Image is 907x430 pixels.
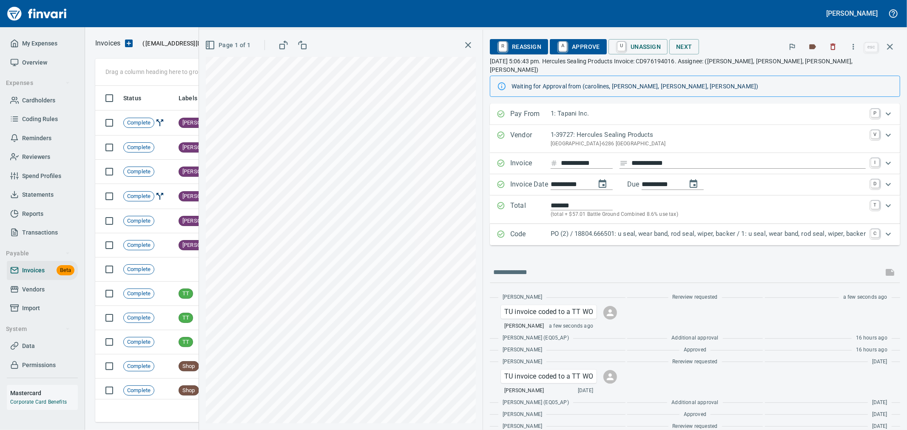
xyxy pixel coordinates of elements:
span: Reminders [22,133,51,144]
p: TU invoice coded to a TT WO [504,371,593,382]
button: Discard [824,37,842,56]
a: Statements [7,185,78,204]
span: Status [123,93,141,103]
button: RReassign [490,39,548,54]
span: Labels [179,93,197,103]
span: Approved [684,346,706,354]
span: [PERSON_NAME] [503,358,542,366]
span: a few seconds ago [843,293,887,302]
span: Shop [179,362,199,371]
span: Reports [22,209,43,219]
a: V [871,130,879,139]
span: Reviewers [22,152,50,162]
a: InvoicesBeta [7,261,78,280]
nav: breadcrumb [95,38,120,48]
div: Waiting for Approval from (carolines, [PERSON_NAME], [PERSON_NAME], [PERSON_NAME]) [512,79,893,94]
span: [PERSON_NAME] [179,241,227,249]
span: Beta [57,266,74,275]
a: P [871,109,879,117]
span: [PERSON_NAME] [503,410,542,419]
a: Coding Rules [7,110,78,129]
h5: [PERSON_NAME] [827,9,878,18]
a: Reviewers [7,147,78,167]
span: Complete [124,266,154,274]
span: Reassign [497,40,541,54]
div: Click for options [501,305,597,319]
p: Vendor [510,130,551,148]
button: Upload an Invoice [120,38,137,48]
span: Complete [124,387,154,395]
span: Rereview requested [673,293,718,302]
span: Complete [124,119,154,127]
span: Invoice Split [154,192,165,199]
span: TT [179,314,193,322]
span: Additional approval [671,399,718,407]
span: Data [22,341,35,351]
span: Approve [557,40,600,54]
span: Cardholders [22,95,55,106]
a: I [871,158,879,167]
span: Complete [124,217,154,225]
span: [PERSON_NAME] [179,168,227,176]
span: 16 hours ago [856,334,887,342]
a: A [559,42,567,51]
span: Labels [179,93,208,103]
button: UUnassign [608,39,668,54]
button: Next [669,39,699,55]
div: Expand [490,174,900,195]
span: Complete [124,290,154,298]
span: Transactions [22,227,58,238]
div: Click for options [501,370,597,383]
p: TU invoice coded to a TT WO [504,307,593,317]
a: T [871,201,879,209]
h6: Mastercard [10,388,78,398]
span: Spend Profiles [22,171,61,181]
p: [DATE] 5:06:43 pm. Hercules Sealing Products Invoice: CD976194016. Assignee: ([PERSON_NAME], [PER... [490,57,900,74]
p: Due [627,179,668,190]
span: Expenses [6,78,70,88]
button: Expenses [3,75,74,91]
span: System [6,324,70,334]
a: Reports [7,204,78,223]
p: Invoice Date [510,179,551,190]
span: [PERSON_NAME] [179,119,227,127]
span: Close invoice [863,37,900,57]
button: More [844,37,863,56]
div: Expand [490,104,900,125]
a: Data [7,337,78,356]
span: Permissions [22,360,56,371]
div: Expand [490,125,900,153]
span: Rereview requested [673,358,718,366]
span: Unassign [615,40,661,54]
span: Statements [22,190,54,200]
span: Next [676,42,692,52]
span: TT [179,290,193,298]
span: [PERSON_NAME] [503,293,542,302]
a: Import [7,299,78,318]
p: 1-39727: Hercules Sealing Products [551,130,866,140]
span: Complete [124,168,154,176]
button: Payable [3,246,74,261]
a: U [617,42,626,51]
span: [DATE] [872,358,887,366]
span: [PERSON_NAME] [179,144,227,152]
span: [PERSON_NAME] [179,192,227,201]
p: [GEOGRAPHIC_DATA]-6286 [GEOGRAPHIC_DATA] [551,140,866,148]
span: Vendors [22,284,45,295]
p: Pay From [510,109,551,120]
p: (total + $57.01 Battle Ground Combined 8.6% use tax) [551,210,866,219]
a: Cardholders [7,91,78,110]
button: System [3,321,74,337]
span: [PERSON_NAME] [179,217,227,225]
p: Invoice [510,158,551,169]
p: Code [510,229,551,240]
span: My Expenses [22,38,57,49]
button: AApprove [550,39,607,54]
p: Invoices [95,38,120,48]
button: [PERSON_NAME] [825,7,880,20]
p: PO (2) / 18804.666501: u seal, wear band, rod seal, wiper, backer / 1: u seal, wear band, rod sea... [551,229,866,239]
button: Labels [803,37,822,56]
span: This records your message into the invoice and notifies anyone mentioned [880,262,900,283]
button: Page 1 of 1 [203,37,254,53]
a: Transactions [7,223,78,242]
